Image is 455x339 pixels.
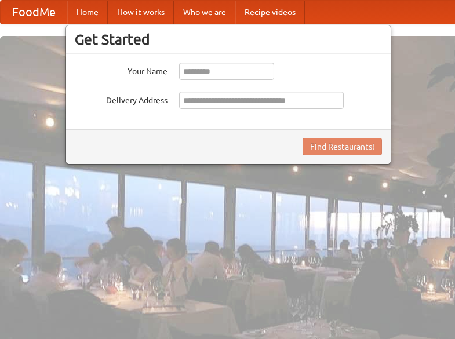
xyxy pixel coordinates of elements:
[174,1,235,24] a: Who we are
[75,63,168,77] label: Your Name
[75,92,168,106] label: Delivery Address
[67,1,108,24] a: Home
[303,138,382,155] button: Find Restaurants!
[75,31,382,48] h3: Get Started
[1,1,67,24] a: FoodMe
[108,1,174,24] a: How it works
[235,1,305,24] a: Recipe videos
